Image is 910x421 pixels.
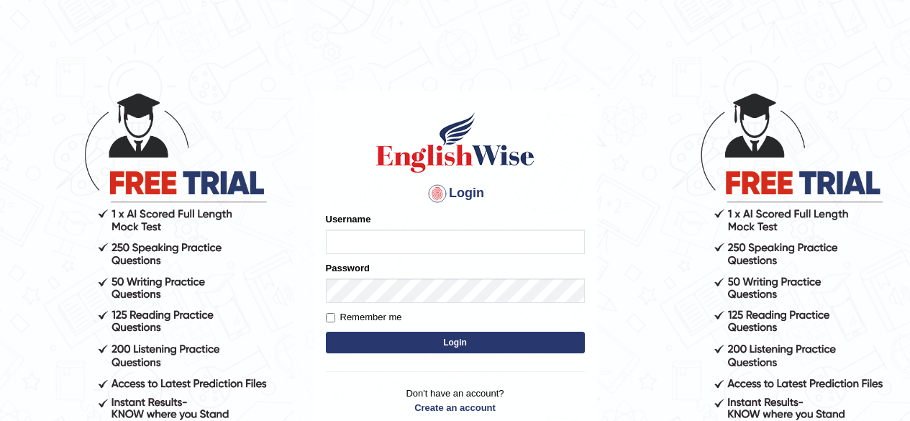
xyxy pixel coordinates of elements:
[326,261,370,275] label: Password
[326,332,585,353] button: Login
[326,401,585,415] a: Create an account
[373,110,537,175] img: Logo of English Wise sign in for intelligent practice with AI
[326,212,371,226] label: Username
[326,182,585,205] h4: Login
[326,310,402,325] label: Remember me
[326,313,335,322] input: Remember me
